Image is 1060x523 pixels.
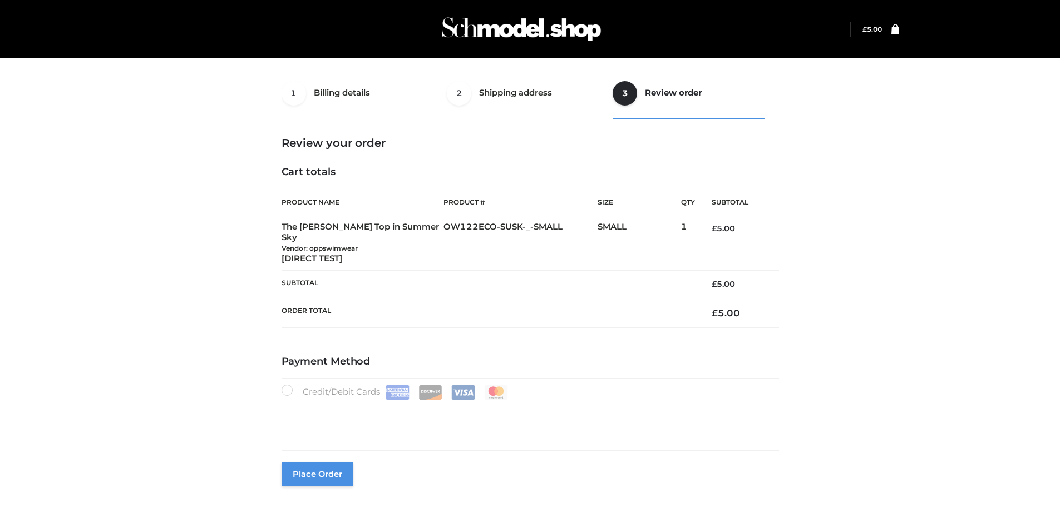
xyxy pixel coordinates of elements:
span: £ [712,279,717,289]
th: Product # [443,190,598,215]
td: 1 [681,215,695,271]
img: Schmodel Admin 964 [438,7,605,51]
td: The [PERSON_NAME] Top in Summer Sky [DIRECT TEST] [282,215,444,271]
bdi: 5.00 [712,279,735,289]
bdi: 5.00 [712,307,740,318]
small: Vendor: oppswimwear [282,244,358,252]
iframe: Secure payment input frame [279,397,777,438]
img: Discover [418,385,442,400]
img: Visa [451,385,475,400]
label: Credit/Debit Cards [282,385,509,400]
span: £ [862,25,867,33]
h3: Review your order [282,136,779,150]
th: Subtotal [695,190,778,215]
th: Subtotal [282,271,696,298]
bdi: 5.00 [712,223,735,233]
th: Size [598,190,676,215]
h4: Payment Method [282,356,779,368]
h4: Cart totals [282,166,779,178]
a: £5.00 [862,25,882,33]
button: Place order [282,462,353,486]
td: SMALL [598,215,681,271]
span: £ [712,223,717,233]
th: Order Total [282,298,696,327]
span: £ [712,307,718,318]
th: Qty [681,190,695,215]
td: OW122ECO-SUSK-_-SMALL [443,215,598,271]
bdi: 5.00 [862,25,882,33]
th: Product Name [282,190,444,215]
img: Mastercard [484,385,508,400]
img: Amex [386,385,410,400]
